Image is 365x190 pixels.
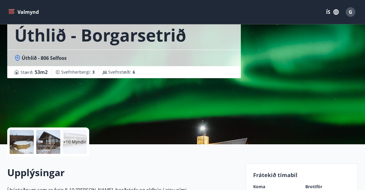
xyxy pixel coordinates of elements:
[63,139,86,145] p: +10 Myndir
[14,23,186,46] h1: Úthlið - Borgarsetrið
[61,69,95,75] span: Svefnherbergi :
[22,55,67,61] span: Úthlíð - 806 Selfoss
[7,7,41,17] button: menu
[343,5,358,19] button: G
[92,69,95,75] span: 3
[349,9,352,15] span: G
[253,171,350,179] p: Frátekið tímabil
[133,69,135,75] span: 6
[323,7,342,17] button: ÍS
[253,184,298,190] label: Koma
[108,69,135,75] span: Svefnstæði :
[20,69,48,76] span: Stærð :
[7,166,238,179] h2: Upplýsingar
[35,69,48,75] span: 53 m2
[305,184,350,190] label: Brottför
